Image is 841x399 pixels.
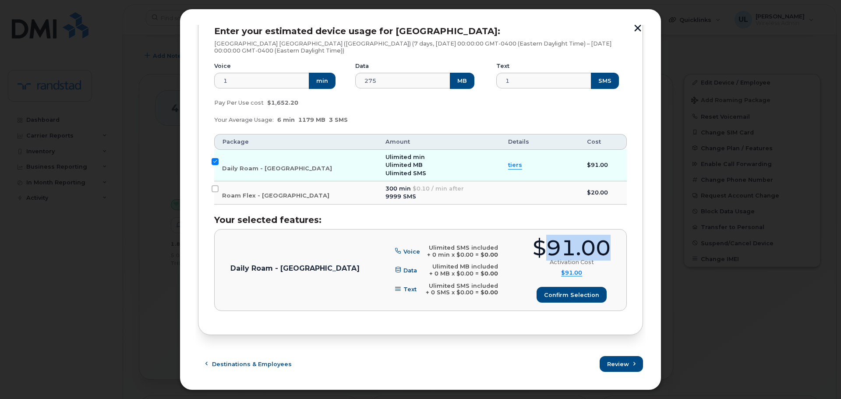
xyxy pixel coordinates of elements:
span: + 0 MB x [429,270,455,277]
span: Voice [403,248,420,254]
b: $0.00 [481,251,498,258]
button: Review [600,356,643,372]
th: Amount [378,134,500,150]
span: $0.00 = [456,270,479,277]
span: Ulimited SMS [385,170,426,177]
button: SMS [591,73,619,88]
button: Confirm selection [537,287,607,303]
span: $0.00 = [456,251,479,258]
span: Destinations & Employees [212,360,292,368]
span: + 0 SMS x [426,289,455,296]
td: $91.00 [579,150,627,181]
input: Roam Flex - [GEOGRAPHIC_DATA] [212,185,219,192]
h3: Your selected features: [214,215,627,225]
span: 9999 SMS [385,193,416,200]
div: Activation Cost [550,259,594,266]
span: 3 SMS [329,117,348,123]
p: Daily Roam - [GEOGRAPHIC_DATA] [230,265,360,272]
span: Text [403,286,417,293]
label: Voice [214,63,231,70]
summary: tiers [508,161,522,169]
div: Ulimited SMS included [427,244,498,251]
button: Destinations & Employees [198,356,299,372]
div: $91.00 [533,237,611,259]
summary: $91.00 [561,269,582,277]
p: [GEOGRAPHIC_DATA] [GEOGRAPHIC_DATA] ([GEOGRAPHIC_DATA]) (7 days, [DATE] 00:00:00 GMT-0400 (Easter... [214,40,627,54]
span: $1,652.20 [267,99,298,106]
th: Package [214,134,378,150]
div: Ulimited MB included [429,263,498,270]
button: MB [450,73,474,88]
span: Review [607,360,629,368]
span: Confirm selection [544,291,599,299]
b: $0.00 [481,289,498,296]
label: Text [496,63,509,70]
span: Your Average Usage: [214,117,274,123]
h3: Enter your estimated device usage for [GEOGRAPHIC_DATA]: [214,26,627,36]
span: + 0 min x [427,251,455,258]
span: 1179 MB [298,117,325,123]
b: $0.00 [481,270,498,277]
input: Daily Roam - [GEOGRAPHIC_DATA] [212,158,219,165]
div: Ulimited SMS included [426,282,498,290]
span: Roam Flex - [GEOGRAPHIC_DATA] [222,192,329,199]
label: Data [355,63,369,70]
span: Ulimited min [385,154,425,160]
span: 6 min [277,117,295,123]
span: Data [403,267,417,273]
span: $0.10 / min after [413,185,464,192]
span: 300 min [385,185,411,192]
th: Details [500,134,579,150]
span: Ulimited MB [385,162,423,168]
th: Cost [579,134,627,150]
span: Daily Roam - [GEOGRAPHIC_DATA] [222,165,332,172]
td: $20.00 [579,181,627,205]
button: min [309,73,336,88]
span: $0.00 = [456,289,479,296]
span: Pay Per Use cost [214,99,264,106]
